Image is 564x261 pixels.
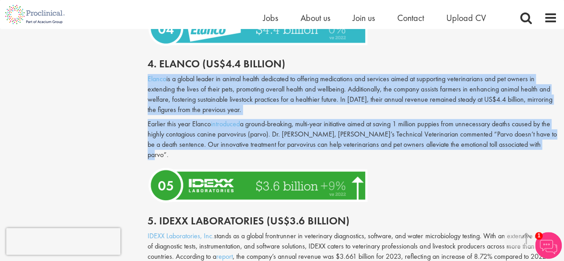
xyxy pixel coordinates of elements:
[216,252,233,261] a: report
[446,12,486,24] a: Upload CV
[148,215,557,227] h2: 5. Idexx Laboratories (US$3.6 billion)
[301,12,330,24] a: About us
[148,74,557,115] p: is a global leader in animal health dedicated to offering medications and services aimed at suppo...
[148,74,166,83] a: Elanco
[211,119,240,128] a: introduced
[263,12,278,24] a: Jobs
[535,232,562,259] img: Chatbot
[397,12,424,24] a: Contact
[148,58,557,70] h2: 4. Elanco (US$4.4 billion)
[148,119,557,160] p: Earlier this year Elanco a ground-breaking, multi-year initiative aimed at saving 1 million puppi...
[6,228,120,255] iframe: reCAPTCHA
[148,231,214,240] a: IDEXX Laboratories, Inc.
[535,232,543,240] span: 1
[353,12,375,24] a: Join us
